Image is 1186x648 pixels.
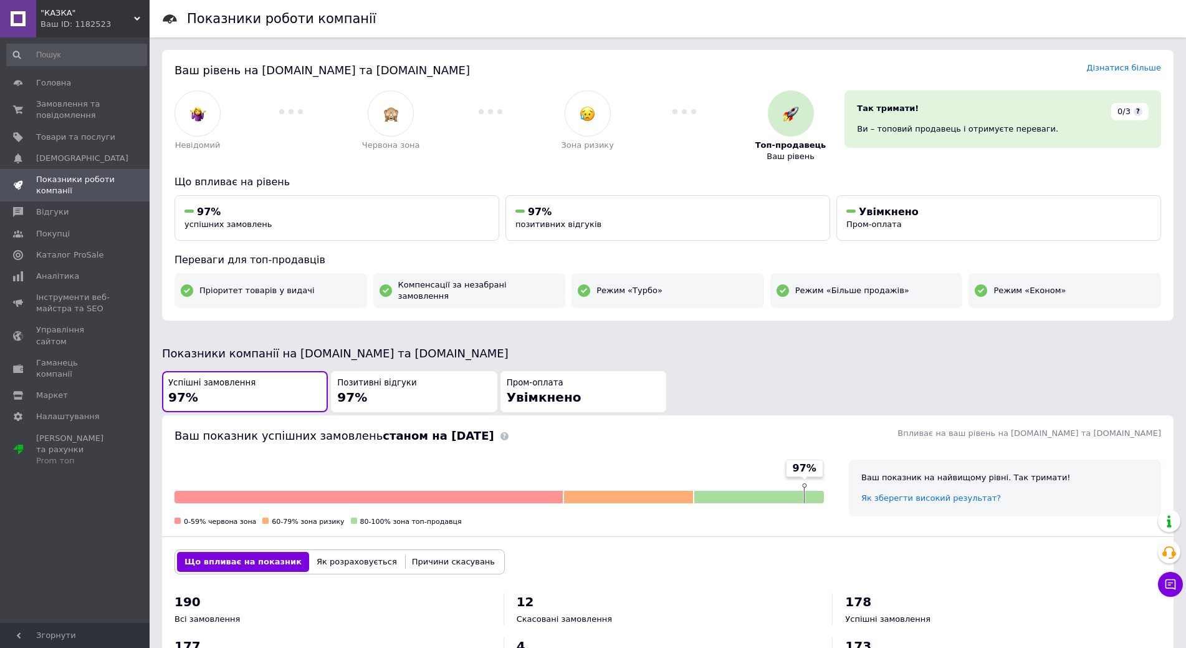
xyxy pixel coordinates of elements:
span: Показники роботи компанії [36,174,115,196]
span: Пріоритет товарів у видачі [199,285,315,296]
div: Ваш ID: 1182523 [41,19,150,30]
span: Режим «Економ» [993,285,1066,296]
span: Всі замовлення [175,614,240,624]
span: Інструменти веб-майстра та SEO [36,292,115,314]
span: Гаманець компанії [36,357,115,380]
button: Як розраховується [309,552,404,572]
span: Що впливає на рівень [175,176,290,188]
span: [DEMOGRAPHIC_DATA] [36,153,128,164]
span: Переваги для топ-продавців [175,254,325,266]
div: Prom топ [36,455,115,467]
span: Увімкнено [507,390,581,405]
span: Покупці [36,228,70,239]
span: Аналітика [36,271,79,282]
span: "КАЗКА" [41,7,134,19]
button: УвімкненоПром-оплата [836,195,1161,241]
span: Налаштування [36,411,100,422]
div: 0/3 [1111,103,1149,120]
button: Що впливає на показник [177,552,309,572]
span: [PERSON_NAME] та рахунки [36,433,115,467]
div: Ви – топовий продавець і отримуєте переваги. [857,123,1149,135]
span: Увімкнено [859,206,919,218]
h1: Показники роботи компанії [187,11,376,26]
span: Червона зона [362,140,420,151]
span: Головна [36,77,71,89]
button: Успішні замовлення97% [162,371,328,413]
span: ? [1134,107,1142,116]
span: позитивних відгуків [515,220,601,229]
button: Чат з покупцем [1158,572,1183,597]
span: 80-100% зона топ-продавця [360,518,462,526]
span: 97% [528,206,552,218]
span: Пром-оплата [846,220,902,229]
span: Невідомий [175,140,221,151]
span: Ваш рівень [767,151,815,162]
img: :woman-shrugging: [190,106,206,122]
span: 97% [793,462,816,475]
span: Топ-продавець [755,140,826,151]
img: :disappointed_relieved: [580,106,595,122]
span: 97% [197,206,221,218]
div: Ваш показник на найвищому рівні. Так тримати! [861,472,1149,483]
span: Каталог ProSale [36,249,103,261]
span: Управління сайтом [36,324,115,347]
span: Компенсації за незабрані замовлення [398,279,560,302]
span: Показники компанії на [DOMAIN_NAME] та [DOMAIN_NAME] [162,347,509,360]
button: 97%позитивних відгуків [505,195,830,241]
span: Скасовані замовлення [517,614,612,624]
span: 190 [175,594,201,609]
img: :rocket: [783,106,798,122]
span: 0-59% червона зона [184,518,256,526]
button: Позитивні відгуки97% [331,371,497,413]
span: Впливає на ваш рівень на [DOMAIN_NAME] та [DOMAIN_NAME] [897,428,1161,438]
a: Дізнатися більше [1086,63,1161,72]
span: 178 [845,594,871,609]
span: 97% [337,390,367,405]
span: 97% [168,390,198,405]
img: :see_no_evil: [383,106,399,122]
span: Ваш рівень на [DOMAIN_NAME] та [DOMAIN_NAME] [175,64,470,77]
span: Замовлення та повідомлення [36,99,115,121]
span: Пром-оплата [507,377,563,389]
span: 60-79% зона ризику [272,518,344,526]
input: Пошук [6,44,147,66]
b: станом на [DATE] [383,429,494,442]
span: 12 [517,594,534,609]
span: Так тримати! [857,104,919,113]
span: успішних замовлень [184,220,272,229]
span: Позитивні відгуки [337,377,416,389]
a: Як зберегти високий результат? [861,493,1001,503]
button: 97%успішних замовлень [175,195,499,241]
span: Товари та послуги [36,132,115,143]
button: Причини скасувань [404,552,502,572]
span: Режим «Більше продажів» [795,285,909,296]
span: Ваш показник успішних замовлень [175,429,494,442]
span: Відгуки [36,206,69,218]
span: Режим «Турбо» [596,285,662,296]
span: Зона ризику [561,140,614,151]
span: Успішні замовлення [845,614,930,624]
span: Успішні замовлення [168,377,256,389]
button: Пром-оплатаУвімкнено [500,371,666,413]
span: Маркет [36,390,68,401]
